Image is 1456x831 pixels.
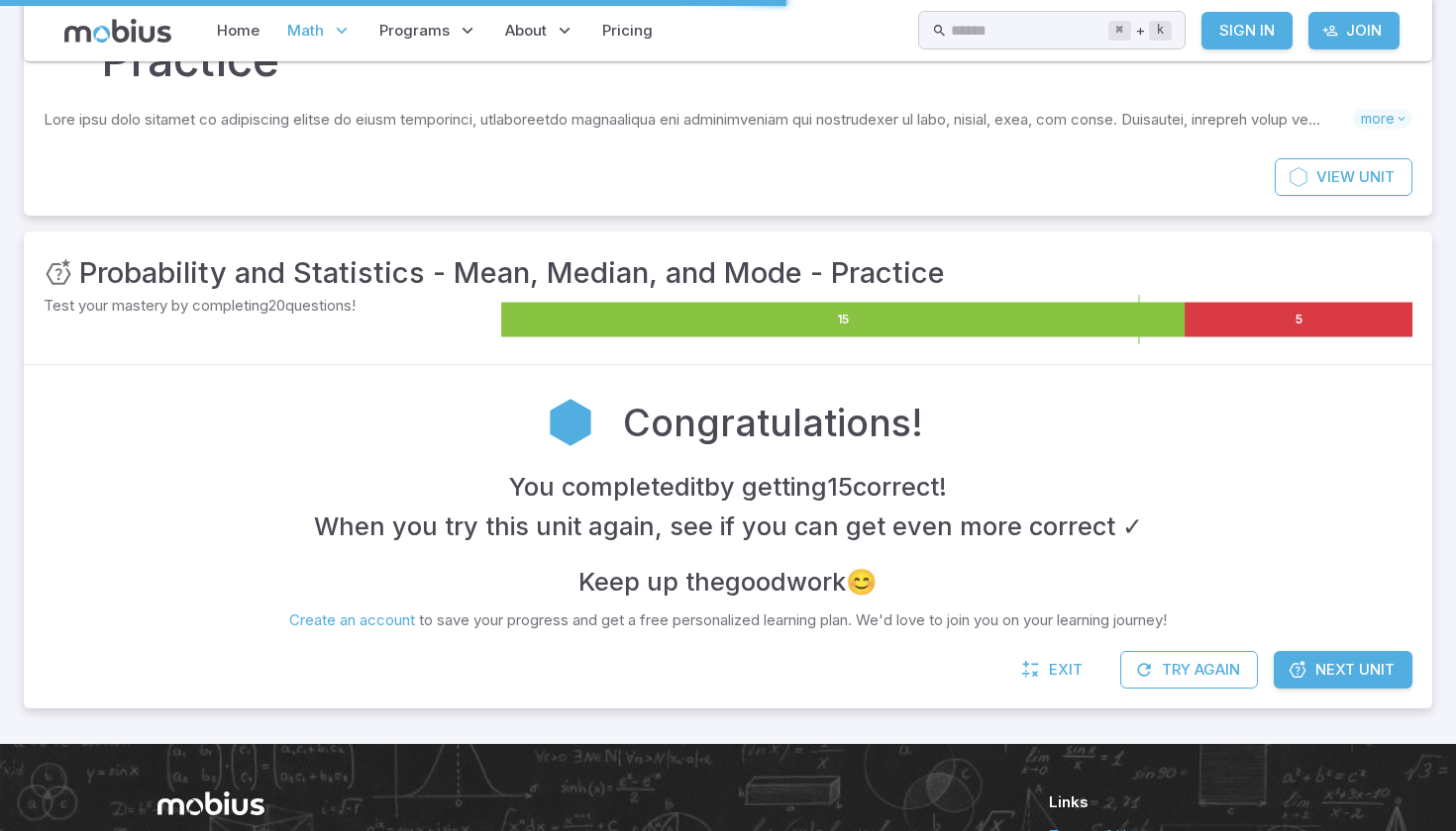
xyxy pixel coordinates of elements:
span: Next Unit [1315,659,1395,681]
span: View [1316,166,1355,188]
span: Programs [379,20,450,42]
a: ViewUnit [1275,158,1412,196]
a: Home [211,8,265,53]
a: Pricing [596,8,659,53]
a: Sign In [1201,12,1293,49]
a: Next Unit [1274,651,1412,689]
h4: When you try this unit again, see if you can get even more correct ✓ [314,507,1143,546]
h4: You completed it by getting 15 correct ! [509,467,947,507]
p: Lore ipsu dolo sitamet co adipiscing elitse do eiusm temporinci, utlaboreetdo magnaaliqua eni adm... [44,109,1353,131]
span: Math [287,20,324,42]
p: Test your mastery by completing 20 questions! [44,295,497,317]
h6: Links [1049,791,1299,813]
a: Create an account [289,610,415,629]
h2: Congratulations! [623,395,923,450]
div: + [1108,19,1172,43]
kbd: k [1149,21,1172,41]
h4: Keep up the good work 😊 [578,562,878,601]
a: Join [1308,12,1400,49]
a: Exit [1011,651,1096,689]
button: Try Again [1120,651,1258,689]
span: Exit [1049,659,1083,681]
span: Unit [1359,166,1395,188]
p: to save your progress and get a free personalized learning plan. We'd love to join you on your le... [289,609,1167,631]
h3: Probability and Statistics - Mean, Median, and Mode - Practice [79,251,945,295]
kbd: ⌘ [1108,21,1131,41]
span: About [505,20,547,42]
